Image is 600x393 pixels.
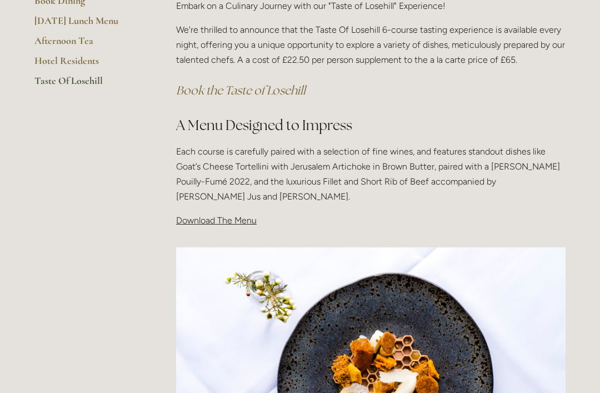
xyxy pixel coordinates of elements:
[176,22,566,68] p: We're thrilled to announce that the Taste Of Losehill 6-course tasting experience is available ev...
[176,116,566,135] h2: A Menu Designed to Impress
[176,144,566,205] p: Each course is carefully paired with a selection of fine wines, and features standout dishes like...
[34,54,141,74] a: Hotel Residents
[34,34,141,54] a: Afternoon Tea
[176,83,306,98] a: Book the Taste of Losehill
[34,74,141,94] a: Taste Of Losehill
[176,215,257,226] span: Download The Menu
[34,14,141,34] a: [DATE] Lunch Menu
